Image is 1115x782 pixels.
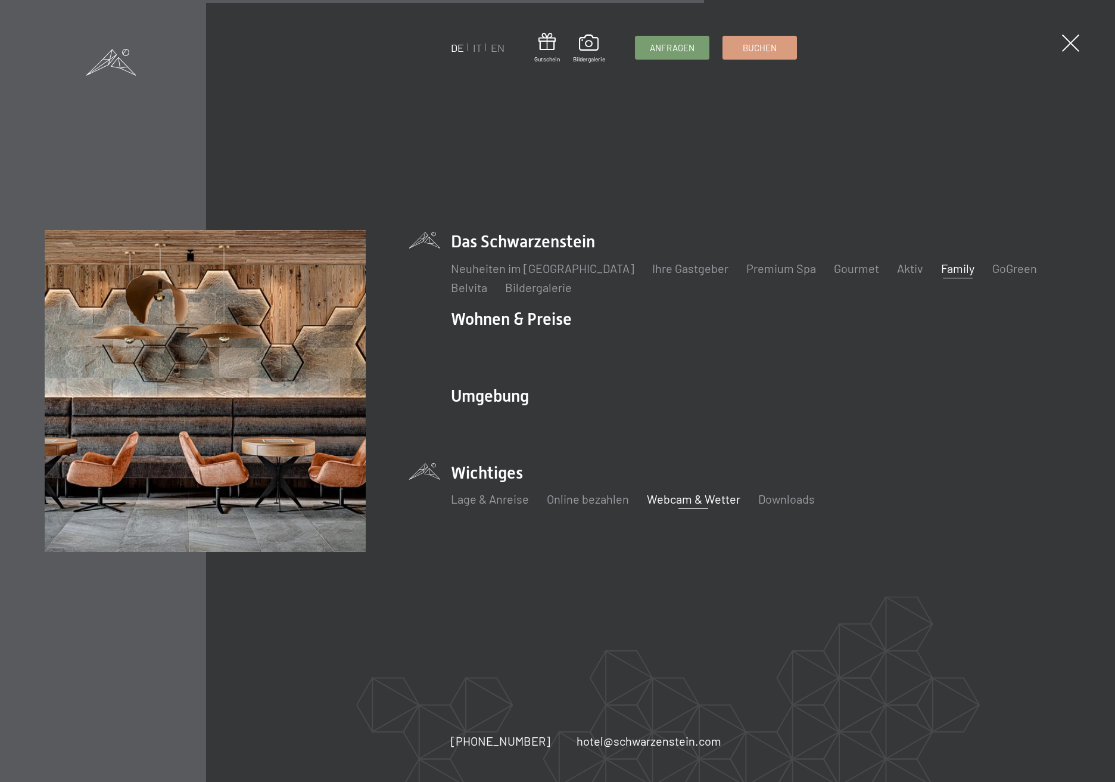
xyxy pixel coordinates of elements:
[573,35,605,63] a: Bildergalerie
[652,261,728,275] a: Ihre Gastgeber
[941,261,974,275] a: Family
[577,733,721,749] a: hotel@schwarzenstein.com
[758,492,815,506] a: Downloads
[473,41,482,54] a: IT
[723,36,796,59] a: Buchen
[451,492,529,506] a: Lage & Anreise
[491,41,504,54] a: EN
[636,36,709,59] a: Anfragen
[451,734,550,748] span: [PHONE_NUMBER]
[451,41,464,54] a: DE
[534,55,560,63] span: Gutschein
[647,492,740,506] a: Webcam & Wetter
[746,261,816,275] a: Premium Spa
[505,280,572,294] a: Bildergalerie
[650,42,694,54] span: Anfragen
[45,230,366,551] img: Wellnesshotels - Bar - Spieltische - Kinderunterhaltung
[451,280,487,294] a: Belvita
[534,33,560,63] a: Gutschein
[743,42,777,54] span: Buchen
[834,261,879,275] a: Gourmet
[897,261,923,275] a: Aktiv
[573,55,605,63] span: Bildergalerie
[547,492,629,506] a: Online bezahlen
[451,261,634,275] a: Neuheiten im [GEOGRAPHIC_DATA]
[992,261,1037,275] a: GoGreen
[451,733,550,749] a: [PHONE_NUMBER]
